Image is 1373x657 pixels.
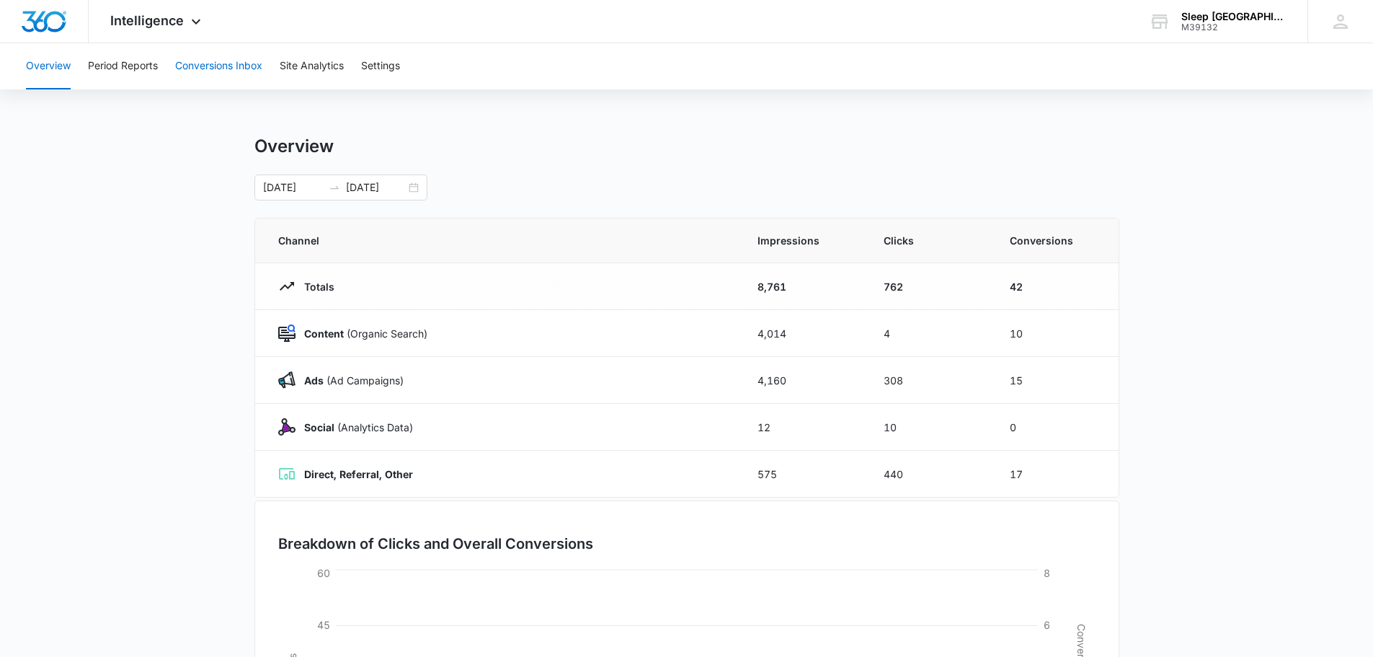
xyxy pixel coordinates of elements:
tspan: 45 [317,619,330,631]
td: 10 [992,310,1119,357]
div: account id [1181,22,1287,32]
td: 10 [866,404,992,451]
button: Conversions Inbox [175,43,262,89]
p: (Organic Search) [296,326,427,341]
span: swap-right [329,182,340,193]
span: Intelligence [110,13,184,28]
input: End date [346,180,406,195]
td: 440 [866,451,992,498]
h1: Overview [254,136,334,157]
td: 308 [866,357,992,404]
td: 0 [992,404,1119,451]
span: Clicks [884,233,975,248]
strong: Social [304,421,334,433]
h3: Breakdown of Clicks and Overall Conversions [278,533,593,555]
p: Totals [296,279,334,294]
p: (Analytics Data) [296,420,413,435]
img: Ads [278,371,296,389]
td: 575 [740,451,866,498]
td: 17 [992,451,1119,498]
p: (Ad Campaigns) [296,373,404,388]
tspan: 8 [1044,567,1050,579]
div: account name [1181,11,1287,22]
td: 762 [866,263,992,310]
td: 12 [740,404,866,451]
tspan: 60 [317,567,330,579]
td: 4,160 [740,357,866,404]
span: Conversions [1010,233,1096,248]
span: Channel [278,233,723,248]
img: Content [278,325,296,342]
td: 4 [866,310,992,357]
button: Site Analytics [280,43,344,89]
img: Social [278,418,296,436]
span: to [329,182,340,193]
td: 15 [992,357,1119,404]
span: Impressions [757,233,849,248]
td: 4,014 [740,310,866,357]
td: 42 [992,263,1119,310]
strong: Content [304,327,344,340]
tspan: 6 [1044,619,1050,631]
td: 8,761 [740,263,866,310]
strong: Direct, Referral, Other [304,468,413,480]
input: Start date [263,180,323,195]
button: Period Reports [88,43,158,89]
strong: Ads [304,374,324,387]
button: Overview [26,43,71,89]
button: Settings [361,43,400,89]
